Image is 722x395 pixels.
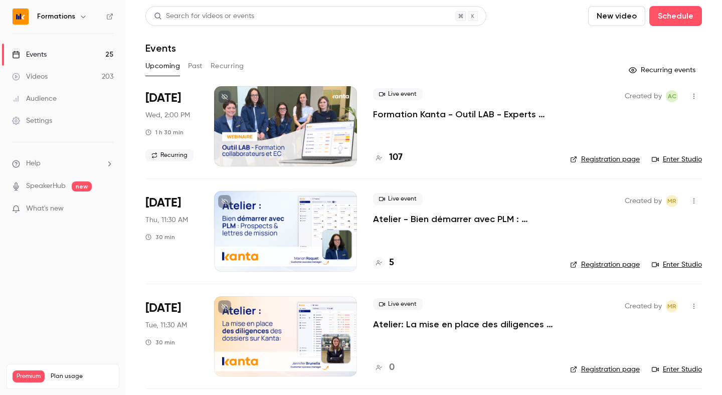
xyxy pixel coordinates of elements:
span: Tue, 11:30 AM [145,320,187,330]
button: New video [588,6,645,26]
button: Past [188,58,203,74]
span: Created by [625,300,662,312]
button: Recurring [211,58,244,74]
span: Wed, 2:00 PM [145,110,190,120]
span: What's new [26,204,64,214]
span: Created by [625,195,662,207]
a: Enter Studio [652,364,702,374]
a: Registration page [570,364,640,374]
img: Formations [13,9,29,25]
div: Search for videos or events [154,11,254,22]
span: [DATE] [145,90,181,106]
div: Sep 11 Thu, 11:30 AM (Europe/Paris) [145,191,198,271]
span: Marion Roquet [666,195,678,207]
span: Live event [373,88,423,100]
div: Sep 23 Tue, 11:30 AM (Europe/Paris) [145,296,198,376]
span: Recurring [145,149,194,161]
a: Registration page [570,154,640,164]
a: 5 [373,256,394,270]
h1: Events [145,42,176,54]
span: [DATE] [145,300,181,316]
div: Sep 10 Wed, 2:00 PM (Europe/Paris) [145,86,198,166]
h4: 5 [389,256,394,270]
span: Plan usage [51,372,113,380]
div: 30 min [145,338,175,346]
a: Enter Studio [652,154,702,164]
div: Settings [12,116,52,126]
a: Enter Studio [652,260,702,270]
button: Recurring events [624,62,702,78]
li: help-dropdown-opener [12,158,113,169]
div: 30 min [145,233,175,241]
span: MR [667,300,676,312]
h4: 107 [389,151,403,164]
iframe: Noticeable Trigger [101,205,113,214]
span: Premium [13,370,45,382]
h6: Formations [37,12,75,22]
span: Anaïs Cachelou [666,90,678,102]
span: Help [26,158,41,169]
button: Schedule [649,6,702,26]
a: SpeakerHub [26,181,66,191]
span: MR [667,195,676,207]
div: Videos [12,72,48,82]
span: Thu, 11:30 AM [145,215,188,225]
a: Atelier: La mise en place des diligences des dossiers sur KANTA [373,318,554,330]
a: Atelier - Bien démarrer avec PLM : Prospects & lettres de mission [373,213,554,225]
a: 0 [373,361,395,374]
span: Marion Roquet [666,300,678,312]
button: Upcoming [145,58,180,74]
span: Live event [373,298,423,310]
a: 107 [373,151,403,164]
a: Registration page [570,260,640,270]
a: Formation Kanta - Outil LAB - Experts Comptables & Collaborateurs [373,108,554,120]
div: 1 h 30 min [145,128,184,136]
span: [DATE] [145,195,181,211]
span: new [72,181,92,191]
span: Live event [373,193,423,205]
div: Events [12,50,47,60]
div: Audience [12,94,57,104]
span: Created by [625,90,662,102]
span: AC [668,90,676,102]
h4: 0 [389,361,395,374]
